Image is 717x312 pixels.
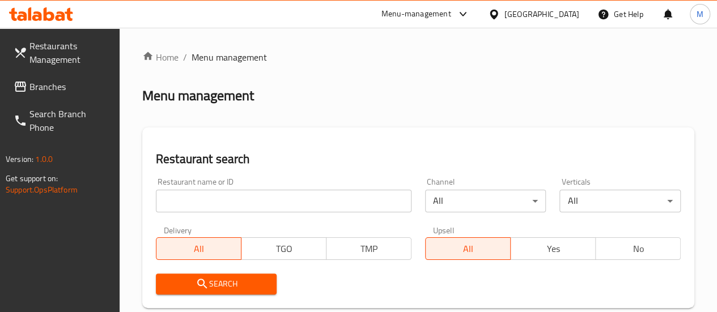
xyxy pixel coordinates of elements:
a: Search Branch Phone [5,100,120,141]
div: Menu-management [381,7,451,21]
li: / [183,50,187,64]
button: TMP [326,237,411,260]
button: Yes [510,237,596,260]
label: Upsell [433,226,454,234]
div: All [559,190,681,212]
a: Restaurants Management [5,32,120,73]
button: All [156,237,241,260]
button: All [425,237,511,260]
button: TGO [241,237,326,260]
nav: breadcrumb [142,50,694,64]
input: Search for restaurant name or ID.. [156,190,411,212]
span: 1.0.0 [35,152,53,166]
span: M [697,8,703,20]
span: No [600,241,676,257]
span: TMP [331,241,407,257]
label: Delivery [164,226,192,234]
span: Get support on: [6,171,58,186]
span: Yes [515,241,591,257]
span: Version: [6,152,33,166]
a: Branches [5,73,120,100]
div: All [425,190,546,212]
span: Search [165,277,268,291]
span: All [430,241,506,257]
h2: Restaurant search [156,151,681,168]
span: Branches [29,80,111,93]
span: TGO [246,241,322,257]
span: All [161,241,237,257]
div: [GEOGRAPHIC_DATA] [504,8,579,20]
span: Search Branch Phone [29,107,111,134]
button: No [595,237,681,260]
span: Restaurants Management [29,39,111,66]
a: Support.OpsPlatform [6,182,78,197]
a: Home [142,50,179,64]
h2: Menu management [142,87,254,105]
span: Menu management [192,50,267,64]
button: Search [156,273,277,294]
